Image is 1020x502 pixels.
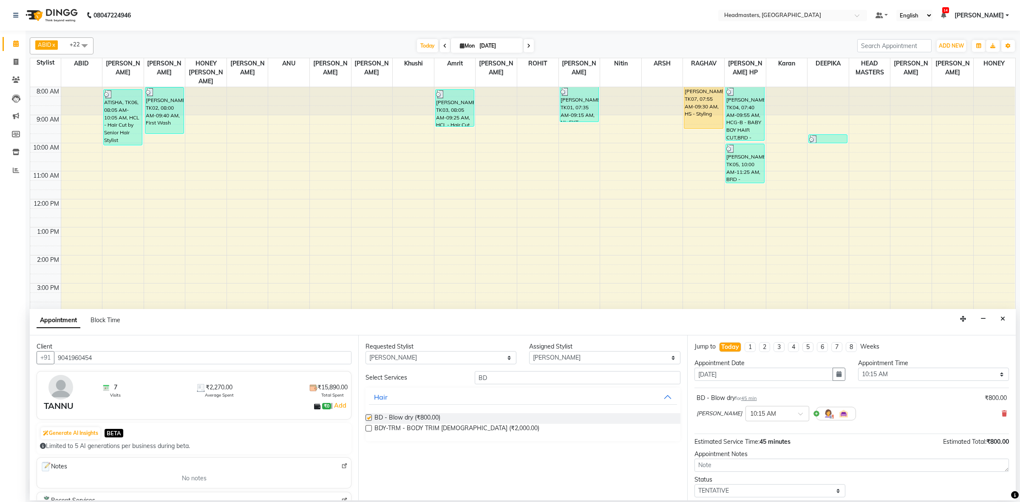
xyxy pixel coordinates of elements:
[857,39,932,52] input: Search Appointment
[745,342,756,352] li: 1
[683,58,724,69] span: RAGHAV
[974,58,1015,69] span: HONEY
[937,40,966,52] button: ADD NEW
[694,450,1009,459] div: Appointment Notes
[802,342,813,352] li: 5
[61,58,102,69] span: ABID
[839,408,849,419] img: Interior.png
[206,383,232,392] span: ₹2,270.00
[321,392,344,398] span: Total Spent
[434,58,476,69] span: Amrit
[105,429,123,437] span: BETA
[31,171,61,180] div: 11:00 AM
[735,395,757,401] small: for
[697,409,742,418] span: [PERSON_NAME]
[436,90,474,126] div: [PERSON_NAME], TK03, 08:05 AM-09:25 AM, HCL - Hair Cut by Senior Hair Stylist
[331,400,348,411] span: |
[374,392,388,402] div: Hair
[48,375,73,400] img: avatar
[741,395,757,401] span: 45 min
[104,90,142,145] div: ATISHA, TK06, 08:05 AM-10:05 AM, HCL - Hair Cut by Senior Hair Stylist
[823,408,833,419] img: Hairdresser.png
[310,58,351,78] span: [PERSON_NAME]
[91,316,120,324] span: Block Time
[37,342,351,351] div: Client
[560,87,598,122] div: [PERSON_NAME], TK01, 07:35 AM-09:15 AM, NL-EXT - Gel/Acrylic Extension
[694,359,845,368] div: Appointment Date
[697,394,757,403] div: BD - Blow dry
[997,312,1009,326] button: Close
[986,438,1009,445] span: ₹800.00
[40,461,67,472] span: Notes
[725,58,766,78] span: [PERSON_NAME] HP
[93,3,131,27] b: 08047224946
[684,87,722,128] div: [PERSON_NAME], TK07, 07:55 AM-09:30 AM, HS - Styling
[955,11,1004,20] span: [PERSON_NAME]
[788,342,799,352] li: 4
[182,474,207,483] span: No notes
[766,58,807,69] span: Karan
[417,39,438,52] span: Today
[51,41,55,48] a: x
[374,413,440,424] span: BD - Blow dry (₹800.00)
[37,313,80,328] span: Appointment
[35,227,61,236] div: 1:00 PM
[942,7,949,13] span: 14
[985,394,1007,403] div: ₹800.00
[322,403,331,410] span: ₹0
[939,43,964,49] span: ADD NEW
[227,58,268,78] span: [PERSON_NAME]
[70,41,86,48] span: +22
[943,438,986,445] span: Estimated Total:
[477,40,519,52] input: 2025-09-01
[694,438,759,445] span: Estimated Service Time:
[374,424,539,434] span: BDY-TRM - BODY TRIM [DEMOGRAPHIC_DATA] (₹2,000.00)
[110,392,121,398] span: Visits
[941,11,946,19] a: 14
[807,58,849,69] span: DEEPIKA
[694,475,845,484] div: Status
[30,58,61,67] div: Stylist
[35,87,61,96] div: 8:00 AM
[144,58,185,78] span: [PERSON_NAME]
[35,115,61,124] div: 9:00 AM
[726,87,764,140] div: [PERSON_NAME], TK04, 07:40 AM-09:55 AM, HCG-B - BABY BOY HAIR CUT,BRD - [PERSON_NAME]
[860,342,879,351] div: Weeks
[317,383,348,392] span: ₹15,890.00
[726,144,764,183] div: [PERSON_NAME], TK05, 10:00 AM-11:25 AM, BRD - [PERSON_NAME]
[475,371,680,384] input: Search by service name
[831,342,842,352] li: 7
[185,58,227,87] span: HONEY [PERSON_NAME]
[694,342,716,351] div: Jump to
[476,58,517,78] span: [PERSON_NAME]
[817,342,828,352] li: 6
[759,342,770,352] li: 2
[31,143,61,152] div: 10:00 AM
[205,392,234,398] span: Average Spent
[114,383,117,392] span: 7
[858,359,1009,368] div: Appointment Time
[529,342,680,351] div: Assigned Stylist
[932,58,973,78] span: [PERSON_NAME]
[333,400,348,411] a: Add
[38,41,51,48] span: ABID
[759,438,790,445] span: 45 minutes
[458,43,477,49] span: Mon
[268,58,309,69] span: ANU
[145,88,184,133] div: [PERSON_NAME], TK02, 08:00 AM-09:40 AM, First Wash
[359,373,468,382] div: Select Services
[351,58,393,78] span: [PERSON_NAME]
[365,342,516,351] div: Requested Stylist
[809,135,847,143] div: [PERSON_NAME], TK02, 09:40 AM-10:00 AM, TH-EB - Eyebrows,TH-UL - [GEOGRAPHIC_DATA]
[32,199,61,208] div: 12:00 PM
[846,342,857,352] li: 8
[773,342,785,352] li: 3
[559,58,600,78] span: [PERSON_NAME]
[694,368,833,381] input: yyyy-mm-dd
[642,58,683,69] span: ARSH
[44,400,74,412] div: TANNU
[22,3,80,27] img: logo
[41,427,100,439] button: Generate AI Insights
[517,58,558,69] span: ROHIT
[35,255,61,264] div: 2:00 PM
